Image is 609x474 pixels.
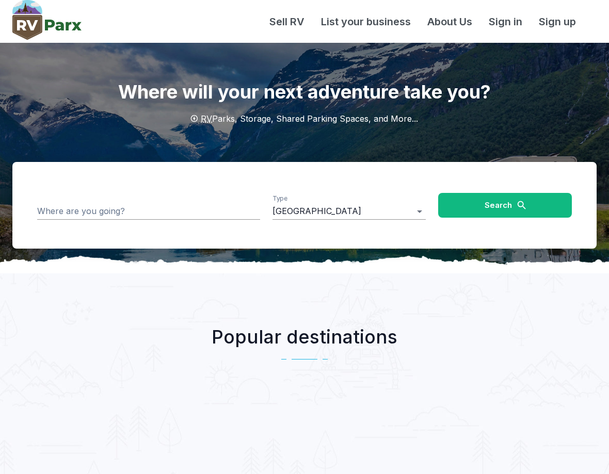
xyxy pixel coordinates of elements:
[531,14,584,29] a: Sign up
[480,14,531,29] a: Sign in
[438,193,572,218] button: Search
[12,323,597,351] h2: Popular destinations
[419,14,480,29] a: About Us
[12,43,597,104] h1: Where will your next adventure take you?
[273,203,426,220] div: [GEOGRAPHIC_DATA]
[12,104,597,162] h2: Parks, Storage, Shared Parking Spaces, and More...
[261,14,313,29] a: Sell RV
[191,113,212,124] a: RV
[313,14,419,29] a: List your business
[273,194,287,203] label: Type
[201,113,212,124] span: RV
